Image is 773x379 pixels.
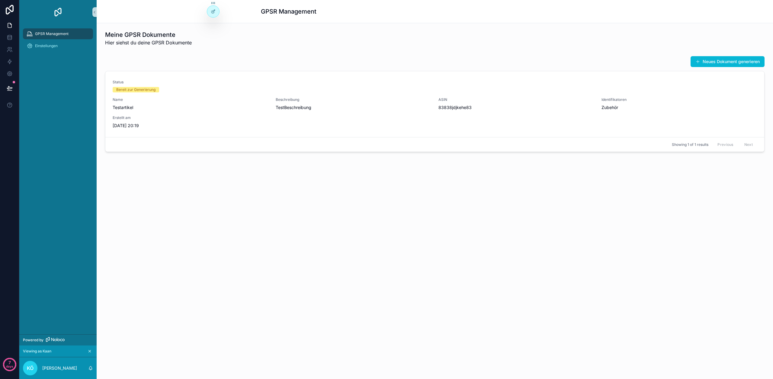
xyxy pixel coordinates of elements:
span: Identifikatoren [601,97,757,102]
p: [PERSON_NAME] [42,365,77,371]
div: scrollable content [19,24,97,59]
p: days [6,362,13,371]
img: App logo [53,7,63,17]
h1: GPSR Management [261,7,316,16]
span: GPSR Management [35,31,69,36]
span: Powered by [23,338,43,342]
span: Testartikel [113,104,268,111]
a: Einstellungen [23,40,93,51]
span: ASIN [438,97,594,102]
span: Name [113,97,268,102]
span: [DATE] 20:19 [113,123,268,129]
span: Hier siehst du deine GPSR Dokumente [105,39,192,46]
div: Bereit zur Generierung [116,87,156,92]
span: TestBeschreibung [276,104,431,111]
span: Beschreibung [276,97,431,102]
a: Powered by [19,334,97,345]
p: 7 [8,360,11,366]
a: StatusBereit zur GenerierungNameTestartikelBeschreibungTestBeschreibungASIN83838jdjkehe83Identifi... [105,71,764,137]
span: Showing 1 of 1 results [672,142,708,147]
span: Erstellt am [113,115,268,120]
span: Zubehör [601,104,757,111]
span: Viewing as Kaan [23,349,51,354]
span: Status [113,80,757,85]
button: Neues Dokument generieren [691,56,765,67]
span: KÖ [27,365,34,372]
span: 83838jdjkehe83 [438,104,594,111]
span: Einstellungen [35,43,58,48]
a: GPSR Management [23,28,93,39]
h1: Meine GPSR Dokumente [105,31,192,39]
